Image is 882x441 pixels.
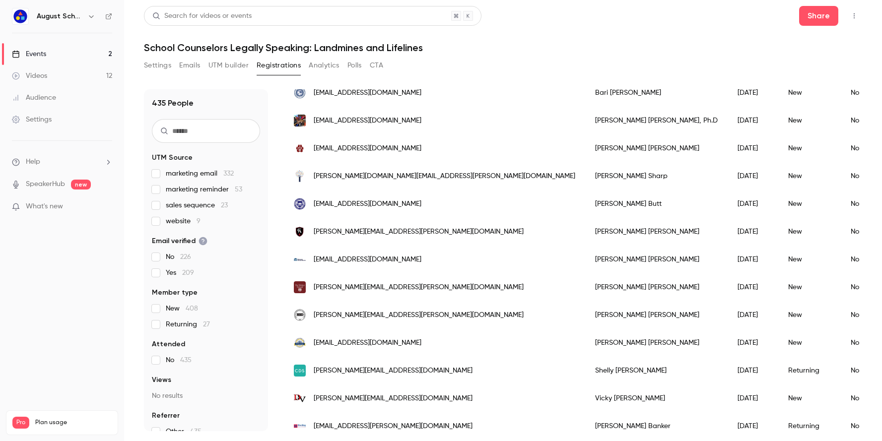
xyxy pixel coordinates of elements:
[208,58,249,73] button: UTM builder
[294,420,306,432] img: hardingacademymemphis.org
[26,179,65,189] a: SpeakerHub
[778,162,841,190] div: New
[294,198,306,210] img: wssd.k12.pa.us
[778,384,841,412] div: New
[778,190,841,218] div: New
[314,116,421,126] span: [EMAIL_ADDRESS][DOMAIN_NAME]
[12,71,47,81] div: Videos
[152,391,260,401] p: No results
[71,180,91,189] span: new
[152,153,260,437] section: facet-groups
[186,305,198,312] span: 408
[778,107,841,134] div: New
[152,411,180,421] span: Referrer
[180,253,191,260] span: 226
[294,253,306,265] img: meridian.wednet.edu
[728,246,778,273] div: [DATE]
[728,134,778,162] div: [DATE]
[585,329,728,357] div: [PERSON_NAME] [PERSON_NAME]
[152,375,171,385] span: Views
[12,417,29,429] span: Pro
[294,226,306,238] img: coloradoacademy.org
[778,246,841,273] div: New
[314,199,421,209] span: [EMAIL_ADDRESS][DOMAIN_NAME]
[728,384,778,412] div: [DATE]
[585,301,728,329] div: [PERSON_NAME] [PERSON_NAME]
[778,218,841,246] div: New
[314,421,473,432] span: [EMAIL_ADDRESS][PERSON_NAME][DOMAIN_NAME]
[152,288,198,298] span: Member type
[182,269,194,276] span: 209
[778,301,841,329] div: New
[778,273,841,301] div: New
[166,304,198,314] span: New
[26,201,63,212] span: What's new
[728,273,778,301] div: [DATE]
[12,157,112,167] li: help-dropdown-opener
[728,190,778,218] div: [DATE]
[728,412,778,440] div: [DATE]
[152,11,252,21] div: Search for videos or events
[166,216,201,226] span: website
[309,58,339,73] button: Analytics
[166,319,210,329] span: Returning
[257,58,301,73] button: Registrations
[180,357,192,364] span: 435
[585,357,728,384] div: Shelly [PERSON_NAME]
[728,162,778,190] div: [DATE]
[778,79,841,107] div: New
[778,412,841,440] div: Returning
[314,88,421,98] span: [EMAIL_ADDRESS][DOMAIN_NAME]
[190,428,202,435] span: 435
[166,252,191,262] span: No
[347,58,362,73] button: Polls
[585,190,728,218] div: [PERSON_NAME] Butt
[314,254,421,265] span: [EMAIL_ADDRESS][DOMAIN_NAME]
[294,115,306,126] img: hampton.k12.va.us
[235,186,242,193] span: 53
[728,79,778,107] div: [DATE]
[314,338,421,348] span: [EMAIL_ADDRESS][DOMAIN_NAME]
[197,218,201,225] span: 9
[294,309,306,321] img: birdvilleschools.net
[152,97,194,109] h1: 435 People
[166,355,192,365] span: No
[585,79,728,107] div: Bari [PERSON_NAME]
[166,427,202,437] span: Other
[221,202,228,209] span: 23
[179,58,200,73] button: Emails
[778,134,841,162] div: New
[100,202,112,211] iframe: Noticeable Trigger
[26,157,40,167] span: Help
[314,310,524,320] span: [PERSON_NAME][EMAIL_ADDRESS][PERSON_NAME][DOMAIN_NAME]
[728,357,778,384] div: [DATE]
[585,218,728,246] div: [PERSON_NAME] [PERSON_NAME]
[314,143,421,154] span: [EMAIL_ADDRESS][DOMAIN_NAME]
[166,200,228,210] span: sales sequence
[585,107,728,134] div: [PERSON_NAME] [PERSON_NAME], Ph.D
[585,273,728,301] div: [PERSON_NAME] [PERSON_NAME]
[294,142,306,154] img: junctioncity.k12.or.us
[294,281,306,293] img: thewalkerschool.org
[12,115,52,125] div: Settings
[728,218,778,246] div: [DATE]
[778,329,841,357] div: New
[35,419,112,427] span: Plan usage
[314,366,473,376] span: [PERSON_NAME][EMAIL_ADDRESS][DOMAIN_NAME]
[144,42,862,54] h1: School Counselors Legally Speaking: Landmines and Lifelines
[585,134,728,162] div: [PERSON_NAME] [PERSON_NAME]
[166,268,194,278] span: Yes
[294,170,306,182] img: sdale.org
[585,412,728,440] div: [PERSON_NAME] Banker
[585,384,728,412] div: Vicky [PERSON_NAME]
[152,339,185,349] span: Attended
[799,6,838,26] button: Share
[12,8,28,24] img: August Schools
[223,170,234,177] span: 332
[728,107,778,134] div: [DATE]
[144,58,171,73] button: Settings
[294,87,306,99] img: cuhsd.org
[152,153,193,163] span: UTM Source
[203,321,210,328] span: 27
[294,392,306,404] img: dvisd.net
